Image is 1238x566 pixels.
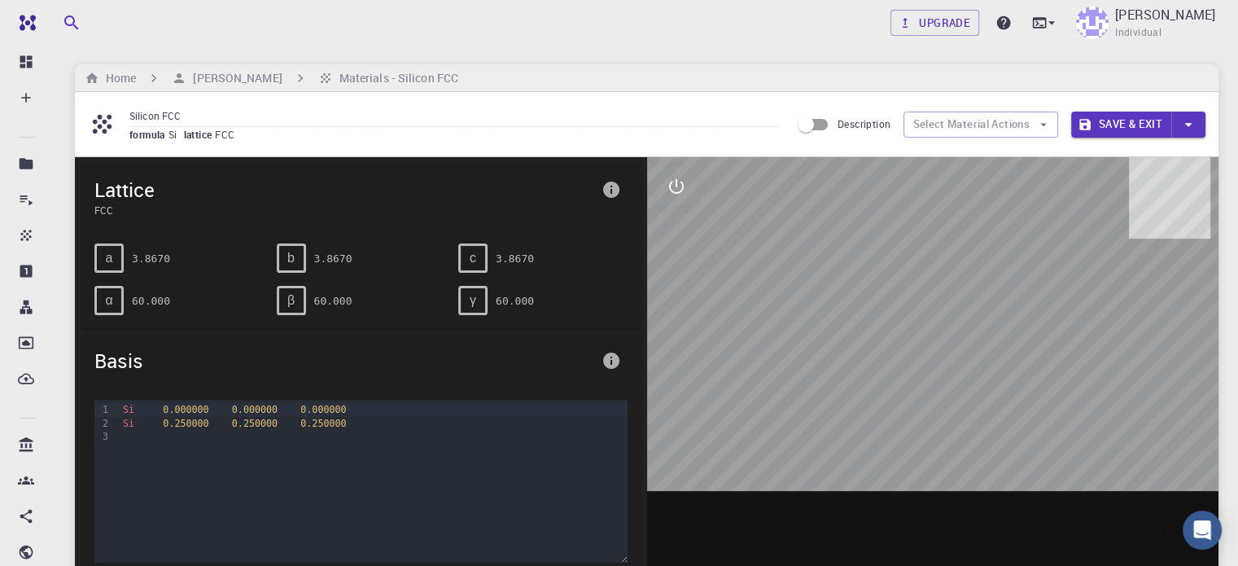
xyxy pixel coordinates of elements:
[129,128,168,141] span: formula
[838,117,890,130] span: Description
[132,287,170,315] pre: 60.000
[186,69,282,87] h6: [PERSON_NAME]
[287,251,295,265] span: b
[496,244,534,273] pre: 3.8670
[300,404,346,415] span: 0.000000
[94,403,111,416] div: 1
[903,112,1058,138] button: Select Material Actions
[890,10,979,36] a: Upgrade
[163,418,208,429] span: 0.250000
[314,244,352,273] pre: 3.8670
[106,251,113,265] span: a
[81,69,462,87] nav: breadcrumb
[595,344,628,377] button: info
[184,128,216,141] span: lattice
[94,203,595,217] span: FCC
[94,348,595,374] span: Basis
[26,11,105,26] span: Assistance
[470,293,476,308] span: γ
[333,69,458,87] h6: Materials - Silicon FCC
[300,418,346,429] span: 0.250000
[232,418,278,429] span: 0.250000
[1115,5,1215,24] p: [PERSON_NAME]
[163,404,208,415] span: 0.000000
[595,173,628,206] button: info
[496,287,534,315] pre: 60.000
[99,69,136,87] h6: Home
[94,417,111,430] div: 2
[287,293,295,308] span: β
[105,293,112,308] span: α
[132,244,170,273] pre: 3.8670
[94,430,111,443] div: 3
[314,287,352,315] pre: 60.000
[215,128,241,141] span: FCC
[1071,112,1171,138] button: Save & Exit
[1076,7,1109,39] img: aicha naboulsi
[123,404,134,415] span: Si
[123,418,134,429] span: Si
[13,15,36,31] img: logo
[232,404,278,415] span: 0.000000
[1115,24,1161,41] span: Individual
[1183,511,1222,550] div: Open Intercom Messenger
[168,128,184,141] span: Si
[94,177,595,203] span: Lattice
[470,251,476,265] span: c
